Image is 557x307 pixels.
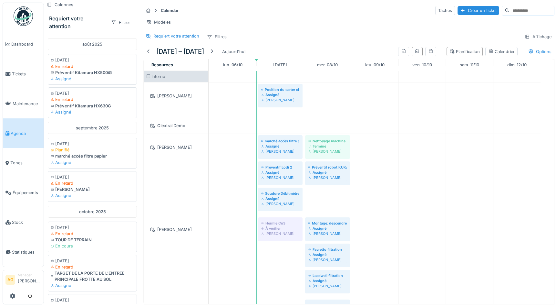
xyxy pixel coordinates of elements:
[48,122,137,134] div: septembre 2025
[308,221,347,226] div: Montage: descendre l'ancien compresseur Soudure
[51,264,134,270] div: En retard
[261,221,299,226] div: Hermle Cu3
[411,60,434,69] a: 10 octobre 2025
[51,231,134,237] div: En retard
[143,17,174,27] div: Modèles
[261,149,299,154] div: [PERSON_NAME]
[308,283,347,289] div: [PERSON_NAME]
[51,153,134,159] div: marché accès filtre papier
[261,97,299,103] div: [PERSON_NAME]
[308,247,347,252] div: Favretto filtration
[51,70,134,76] div: Préventif Kitamura HX500iG
[148,92,204,100] div: [PERSON_NAME]
[3,29,44,59] a: Dashboard
[51,282,134,289] div: Assigné
[51,147,134,153] div: Planifié
[261,191,299,196] div: Soudure Débitmètre
[48,206,137,218] div: octobre 2025
[51,141,134,147] div: [DATE]
[261,170,299,175] div: Assigné
[51,174,134,180] div: [DATE]
[51,186,134,192] div: [PERSON_NAME]
[51,243,134,249] div: En cours
[308,226,347,231] div: Assigné
[51,192,134,199] div: Assigné
[3,148,44,178] a: Zones
[506,60,528,69] a: 12 octobre 2025
[51,103,134,109] div: Préventif Kitamura HX630G
[51,237,134,243] div: TOUR DE TERRAIN
[108,18,133,27] div: Filtrer
[13,101,41,107] span: Maintenance
[51,76,134,82] div: Assigné
[435,6,455,15] div: Tâches
[11,41,41,47] span: Dashboard
[3,118,44,148] a: Agenda
[308,149,347,154] div: [PERSON_NAME]
[3,178,44,208] a: Équipements
[151,62,173,67] span: Resources
[261,144,299,149] div: Assigné
[308,175,347,180] div: [PERSON_NAME]
[18,273,41,278] div: Manager
[51,297,134,303] div: [DATE]
[51,180,134,186] div: En retard
[3,237,44,267] a: Statistiques
[51,159,134,166] div: Assigné
[261,175,299,180] div: [PERSON_NAME]
[522,32,554,41] div: Affichage
[153,33,199,39] div: Requiert votre attention
[458,60,481,69] a: 11 octobre 2025
[51,57,134,63] div: [DATE]
[458,6,499,15] div: Créer un ticket
[315,60,339,69] a: 8 octobre 2025
[48,38,137,50] div: août 2025
[18,273,41,287] li: [PERSON_NAME]
[51,258,134,264] div: [DATE]
[308,138,347,144] div: Nettoyage machine
[148,225,204,234] div: [PERSON_NAME]
[308,144,347,149] div: Terminé
[5,275,15,285] li: AG
[308,252,347,257] div: Assigné
[3,59,44,89] a: Tickets
[51,90,134,96] div: [DATE]
[364,60,386,69] a: 9 octobre 2025
[148,122,204,130] div: Clextral Demo
[261,87,299,92] div: Position du carter clim mal repositionner
[261,165,299,170] div: Préventif Lodi 2
[308,165,347,170] div: Préventif robot KUKA
[449,49,480,55] div: Planification
[12,71,41,77] span: Tickets
[261,196,299,201] div: Assigné
[261,138,299,144] div: marché accès filtre papier
[272,60,289,69] a: 7 octobre 2025
[308,231,347,236] div: [PERSON_NAME]
[488,49,515,55] div: Calendrier
[222,60,244,69] a: 6 octobre 2025
[156,48,204,55] h5: [DATE] – [DATE]
[158,7,181,14] strong: Calendar
[3,208,44,237] a: Stock
[5,273,41,288] a: AG Manager[PERSON_NAME]
[308,273,347,278] div: Leadwell filtration
[51,270,134,282] div: TARGET DE LA PORTE DE L'ENTREE PRINCIPALE FROTTE AU SOL
[13,190,41,196] span: Équipements
[148,143,204,151] div: [PERSON_NAME]
[308,278,347,283] div: Assigné
[261,92,299,97] div: Assigné
[220,47,248,56] div: Aujourd'hui
[51,109,134,115] div: Assigné
[10,160,41,166] span: Zones
[261,231,299,236] div: [PERSON_NAME]
[261,226,299,231] div: À vérifier
[308,257,347,262] div: [PERSON_NAME]
[525,47,554,56] div: Options
[308,170,347,175] div: Assigné
[261,201,299,206] div: [PERSON_NAME]
[51,63,134,70] div: En retard
[3,89,44,119] a: Maintenance
[14,6,33,26] img: Badge_color-CXgf-gQk.svg
[49,15,106,30] div: Requiert votre attention
[12,249,41,255] span: Statistiques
